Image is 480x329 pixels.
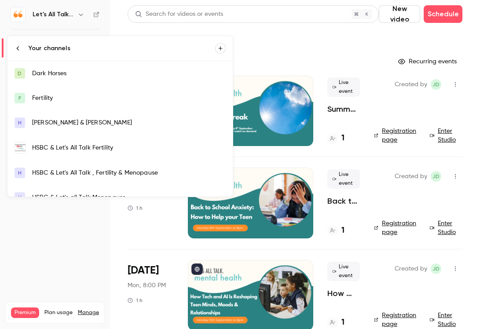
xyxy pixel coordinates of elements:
div: [PERSON_NAME] & [PERSON_NAME] [32,118,226,127]
div: HSBC & Let's all Talk Menopause [32,193,226,202]
div: HSBC & Let's All Talk Fertility [32,143,226,152]
div: Fertility [32,94,226,102]
img: HSBC & Let's All Talk Fertility [15,143,26,153]
div: Your channels [29,44,215,53]
span: H [18,194,22,201]
span: H [18,119,22,127]
div: Dark Horses [32,69,226,78]
span: D [18,69,22,77]
div: HSBC & Let's All Talk , Fertility & Menopause [32,168,226,177]
span: H [18,169,22,177]
span: F [18,94,21,102]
